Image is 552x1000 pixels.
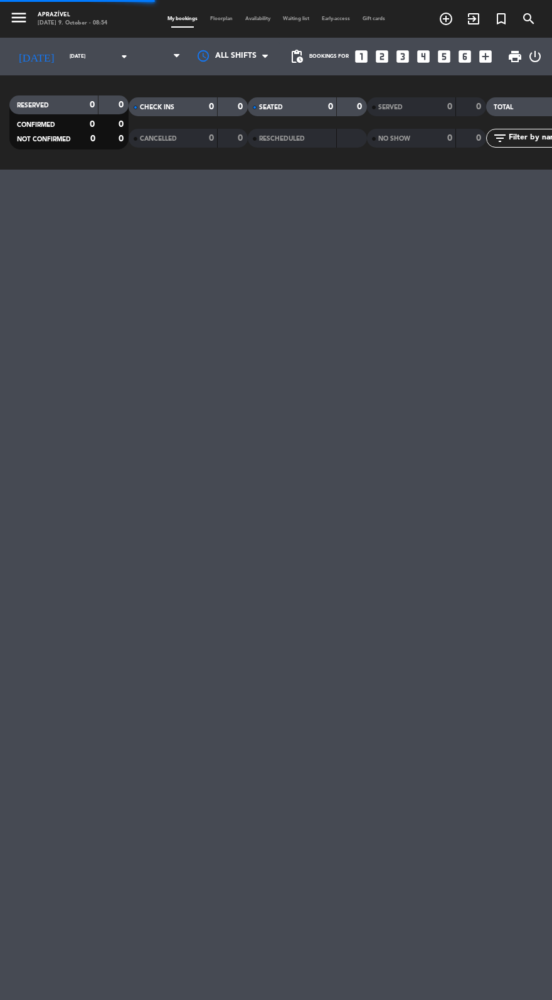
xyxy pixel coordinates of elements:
[90,101,95,109] strong: 0
[395,48,411,65] i: looks_3
[119,134,126,143] strong: 0
[259,136,305,142] span: RESCHEDULED
[209,134,214,143] strong: 0
[378,104,403,111] span: SERVED
[239,16,277,21] span: Availability
[528,38,543,75] div: LOG OUT
[161,16,204,21] span: My bookings
[457,48,473,65] i: looks_6
[17,136,71,143] span: NOT CONFIRMED
[494,11,509,26] i: turned_in_not
[432,8,460,30] span: BOOK TABLE
[492,131,507,146] i: filter_list
[378,136,410,142] span: NO SHOW
[447,134,452,143] strong: 0
[528,49,543,64] i: power_settings_new
[494,104,513,111] span: TOTAL
[119,101,126,109] strong: 0
[328,102,333,111] strong: 0
[415,48,432,65] i: looks_4
[259,104,283,111] span: SEATED
[477,48,494,65] i: add_box
[277,16,316,21] span: Waiting list
[515,8,543,30] span: SEARCH
[460,8,487,30] span: WALK IN
[374,48,390,65] i: looks_two
[9,8,28,30] button: menu
[316,16,356,21] span: Early-access
[140,104,174,111] span: CHECK INS
[521,11,536,26] i: search
[9,8,28,27] i: menu
[238,102,245,111] strong: 0
[9,45,63,68] i: [DATE]
[353,48,369,65] i: looks_one
[356,16,391,21] span: Gift cards
[119,120,126,129] strong: 0
[238,134,245,143] strong: 0
[476,102,484,111] strong: 0
[17,102,49,109] span: RESERVED
[476,134,484,143] strong: 0
[466,11,481,26] i: exit_to_app
[447,102,452,111] strong: 0
[17,122,55,128] span: CONFIRMED
[140,136,177,142] span: CANCELLED
[38,19,107,27] div: [DATE] 9. October - 08:54
[357,102,364,111] strong: 0
[204,16,239,21] span: Floorplan
[487,8,515,30] span: Special reservation
[209,102,214,111] strong: 0
[90,120,95,129] strong: 0
[438,11,454,26] i: add_circle_outline
[289,49,304,64] span: pending_actions
[507,49,523,64] span: print
[309,53,349,60] span: Bookings for
[436,48,452,65] i: looks_5
[90,134,95,143] strong: 0
[117,49,132,64] i: arrow_drop_down
[38,11,107,19] div: Aprazível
